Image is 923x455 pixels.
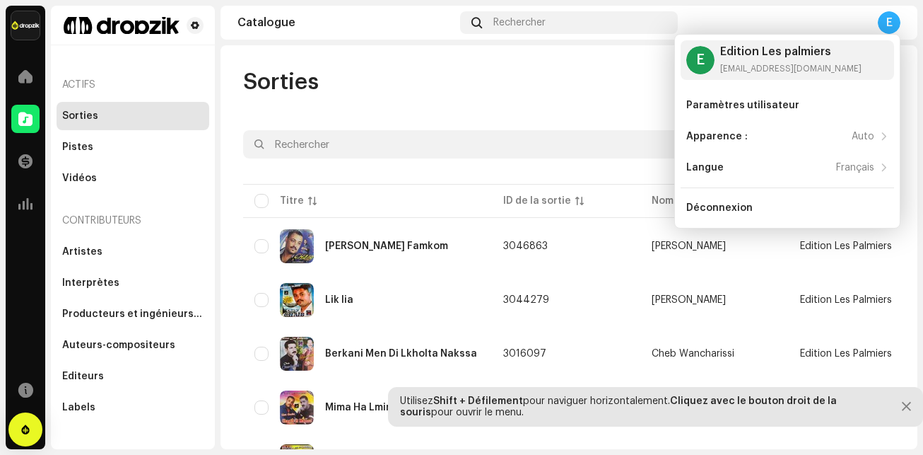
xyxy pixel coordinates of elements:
[686,162,724,173] div: Langue
[800,241,892,251] span: Edition Les Palmiers
[237,17,454,28] div: Catalogue
[62,277,119,289] div: Interprètes
[8,413,42,447] div: Open Intercom Messenger
[325,241,448,251] div: Zidou Charkou Famkom
[325,349,477,359] div: Berkani Men Di Lkholta Nakssa
[280,283,314,317] img: 9b5e5688-01ad-4d14-8b8c-ab2876ec5dd9
[652,349,777,359] span: Cheb Wancharissi
[62,173,97,184] div: Vidéos
[280,194,304,208] div: Titre
[681,194,894,222] re-m-nav-item: Déconnexion
[878,11,900,34] div: E
[62,340,175,351] div: Auteurs-compositeurs
[681,91,894,120] re-m-nav-item: Paramètres utilisateur
[280,337,314,371] img: 3df199d8-83b9-48c8-9ad1-0dd63a97f03c
[852,131,874,142] div: Auto
[57,102,209,130] re-m-nav-item: Sorties
[503,241,548,251] span: 3046863
[280,391,314,425] img: bba53519-12dc-42c5-a9b6-79e0d7cadb82
[836,162,874,173] div: Français
[652,241,726,251] div: [PERSON_NAME]
[720,46,862,57] div: Edition Les palmiers
[62,142,93,153] div: Pistes
[57,204,209,238] re-a-nav-header: Contributeurs
[652,194,730,208] div: Nom de l'artiste
[57,331,209,359] re-m-nav-item: Auteurs-compositeurs
[800,295,892,305] span: Edition Les Palmiers
[652,295,777,305] span: Cheikh Chaib
[62,402,95,413] div: Labels
[62,309,204,320] div: Producteurs et ingénieurs du son
[57,238,209,266] re-m-nav-item: Artistes
[57,68,209,102] re-a-nav-header: Actifs
[243,130,748,159] input: Rechercher
[652,241,777,251] span: Cheikh Chaib
[57,133,209,161] re-m-nav-item: Pistes
[57,362,209,391] re-m-nav-item: Éditeurs
[493,17,546,28] span: Rechercher
[62,110,98,122] div: Sorties
[62,17,181,34] img: 37e0064e-ea37-4437-b673-4bec68cf10f0
[57,269,209,297] re-m-nav-item: Interprètes
[686,131,748,142] div: Apparence :
[503,349,546,359] span: 3016097
[57,300,209,328] re-m-nav-item: Producteurs et ingénieurs du son
[652,349,734,359] div: Cheb Wancharissi
[800,349,892,359] span: Edition Les Palmiers
[652,295,726,305] div: [PERSON_NAME]
[686,46,715,74] div: E
[400,396,879,418] div: Utilisez pour naviguer horizontalement. pour ouvrir le menu.
[720,63,862,74] div: [EMAIL_ADDRESS][DOMAIN_NAME]
[686,100,799,111] div: Paramètres utilisateur
[503,194,571,208] div: ID de la sortie
[62,246,102,258] div: Artistes
[503,295,549,305] span: 3044279
[433,396,523,406] strong: Shift + Défilement
[681,122,894,151] re-m-nav-item: Apparence :
[686,202,753,214] div: Déconnexion
[280,229,314,263] img: e9327f91-4221-4108-906c-db035a3503a5
[243,68,319,96] span: Sorties
[325,295,353,305] div: Lik lia
[62,371,104,382] div: Éditeurs
[11,11,40,40] img: 6b198820-6d9f-4d8e-bd7e-78ab9e57ca24
[325,403,401,413] div: Mima Ha Lmima
[681,154,894,182] re-m-nav-item: Langue
[57,164,209,192] re-m-nav-item: Vidéos
[57,393,209,422] re-m-nav-item: Labels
